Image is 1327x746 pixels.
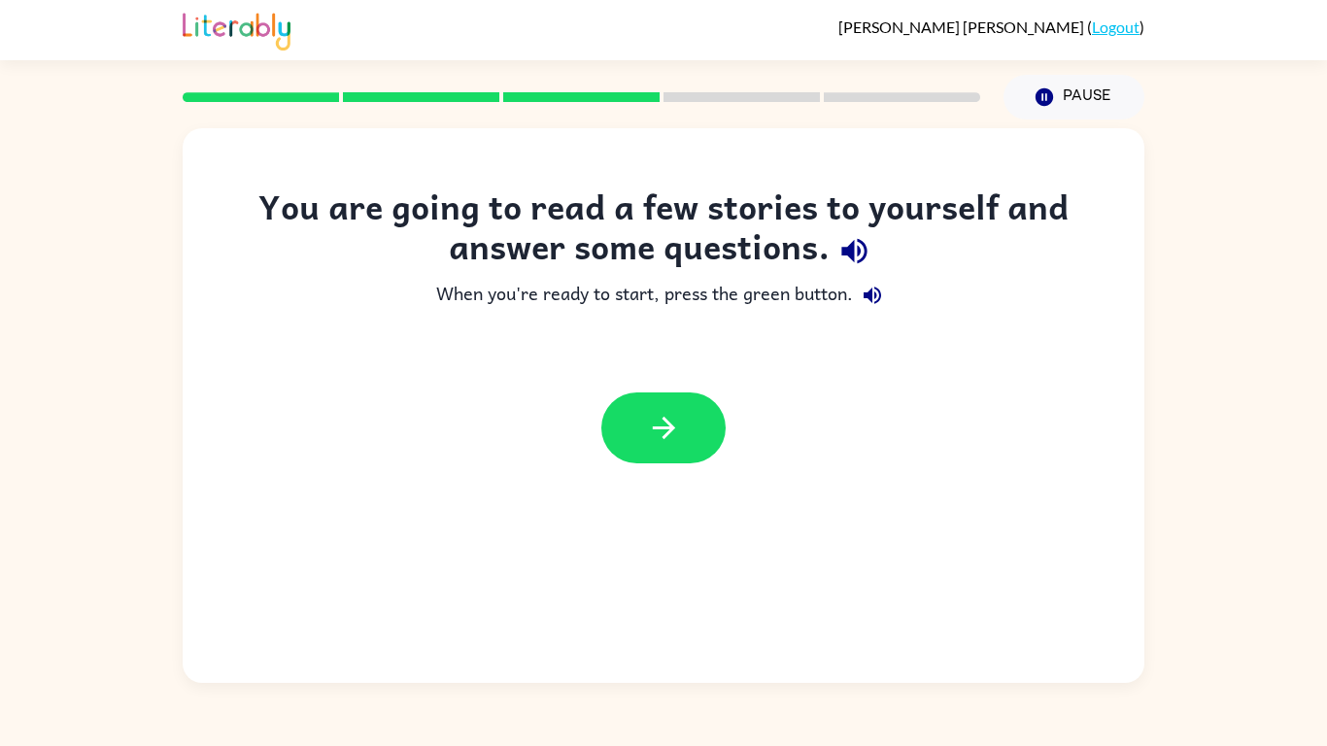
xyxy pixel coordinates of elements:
div: When you're ready to start, press the green button. [221,276,1106,315]
a: Logout [1092,17,1140,36]
img: Literably [183,8,290,51]
span: [PERSON_NAME] [PERSON_NAME] [838,17,1087,36]
div: You are going to read a few stories to yourself and answer some questions. [221,186,1106,276]
button: Pause [1004,75,1144,119]
div: ( ) [838,17,1144,36]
